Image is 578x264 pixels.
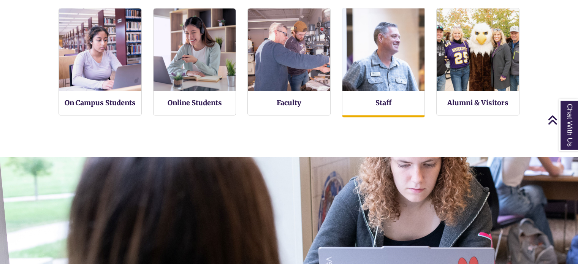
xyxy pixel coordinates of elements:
a: Back to Top [548,115,576,125]
img: Online Students Services [154,8,236,91]
a: Faculty [277,98,301,107]
a: On Campus Students [65,98,136,107]
a: Staff [375,98,391,107]
img: On Campus Students Services [59,8,141,91]
a: Alumni & Visitors [447,98,508,107]
img: Faculty Resources [248,8,330,91]
a: Online Students [168,98,222,107]
img: Alumni and Visitors Services [437,8,519,91]
img: Staff Services [338,5,429,95]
